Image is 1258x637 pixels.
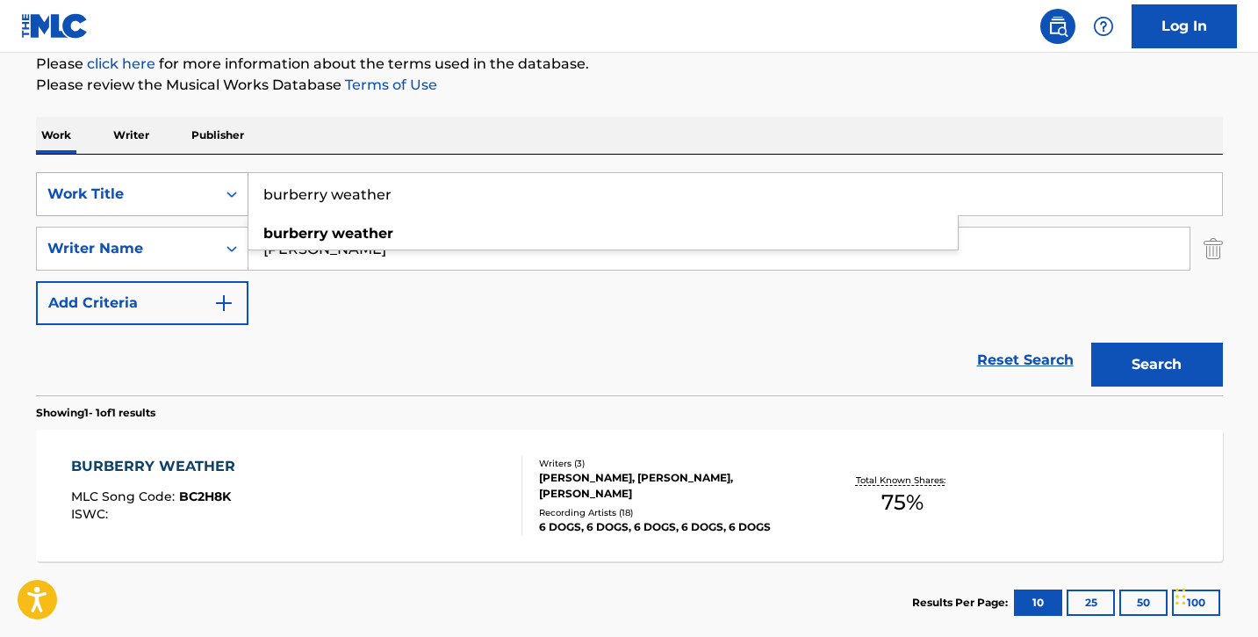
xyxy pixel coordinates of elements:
a: BURBERRY WEATHERMLC Song Code:BC2H8KISWC:Writers (3)[PERSON_NAME], [PERSON_NAME], [PERSON_NAME]Re... [36,430,1223,561]
img: MLC Logo [21,13,89,39]
span: ISWC : [71,506,112,522]
p: Publisher [186,117,249,154]
button: 10 [1014,590,1062,616]
form: Search Form [36,172,1223,395]
strong: burberry [263,225,328,242]
button: 50 [1119,590,1168,616]
span: MLC Song Code : [71,489,179,504]
div: Writers ( 3 ) [539,457,804,470]
p: Please review the Musical Works Database [36,75,1223,96]
div: Help [1086,9,1121,44]
a: Log In [1132,4,1237,48]
div: 6 DOGS, 6 DOGS, 6 DOGS, 6 DOGS, 6 DOGS [539,519,804,535]
div: Writer Name [47,238,205,259]
p: Writer [108,117,155,154]
button: Add Criteria [36,281,248,325]
iframe: Chat Widget [1170,553,1258,637]
img: 9d2ae6d4665cec9f34b9.svg [213,293,234,314]
p: Results Per Page: [912,595,1012,611]
div: [PERSON_NAME], [PERSON_NAME], [PERSON_NAME] [539,470,804,502]
p: Total Known Shares: [856,474,950,487]
button: Search [1091,343,1223,387]
div: BURBERRY WEATHER [71,456,244,477]
p: Work [36,117,76,154]
a: click here [87,55,155,72]
span: 75 % [881,487,924,518]
a: Terms of Use [341,76,437,93]
img: search [1047,16,1068,37]
div: Drag [1175,570,1186,623]
p: Please for more information about the terms used in the database. [36,54,1223,75]
img: help [1093,16,1114,37]
strong: weather [332,225,393,242]
div: Recording Artists ( 18 ) [539,506,804,519]
a: Public Search [1040,9,1075,44]
button: 25 [1067,590,1115,616]
div: Work Title [47,184,205,205]
img: Delete Criterion [1204,227,1223,271]
a: Reset Search [968,341,1082,380]
p: Showing 1 - 1 of 1 results [36,405,155,421]
span: BC2H8K [179,489,231,504]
